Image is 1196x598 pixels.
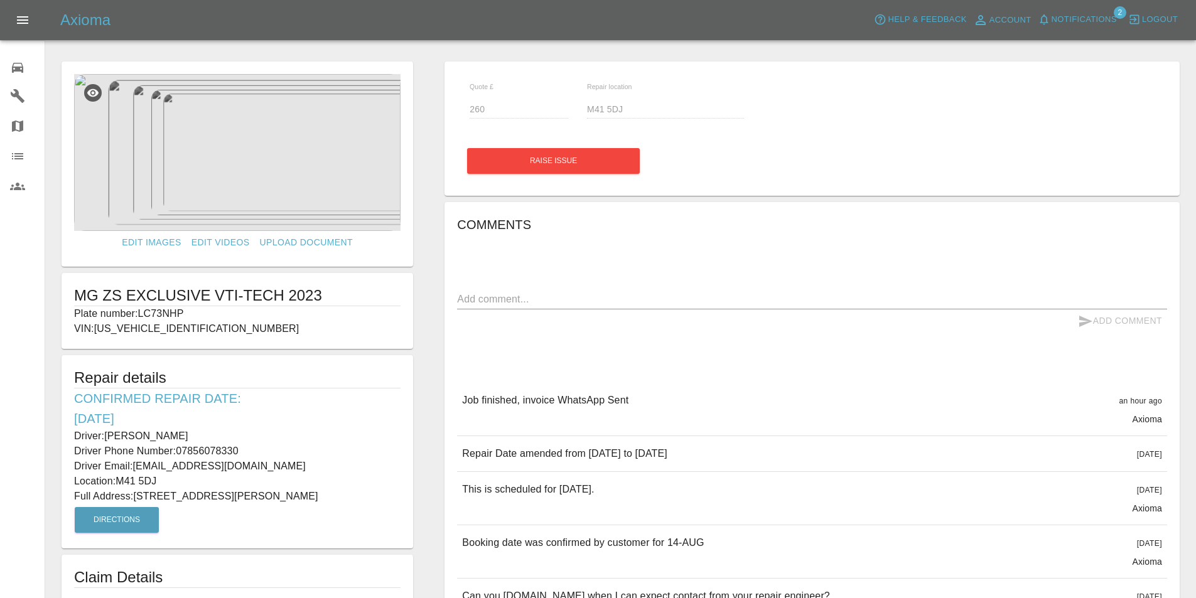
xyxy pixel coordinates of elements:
[74,306,401,321] p: Plate number: LC73NHP
[74,286,401,306] h1: MG ZS EXCLUSIVE VTI-TECH 2023
[467,148,640,174] button: Raise issue
[8,5,38,35] button: Open drawer
[1132,413,1162,425] p: Axioma
[74,489,401,504] p: Full Address: [STREET_ADDRESS][PERSON_NAME]
[989,13,1032,28] span: Account
[462,535,704,550] p: Booking date was confirmed by customer for 14-AUG
[457,215,1167,235] h6: Comments
[74,429,401,444] p: Driver: [PERSON_NAME]
[74,474,401,489] p: Location: M41 5DJ
[462,482,594,497] p: This is scheduled for [DATE].
[1137,486,1162,494] span: [DATE]
[587,83,632,90] span: Repair location
[1132,555,1162,568] p: Axioma
[1125,10,1181,29] button: Logout
[970,10,1035,30] a: Account
[74,388,401,429] h6: Confirmed Repair Date: [DATE]
[60,10,110,30] h5: Axioma
[74,459,401,474] p: Driver Email: [EMAIL_ADDRESS][DOMAIN_NAME]
[117,231,186,254] a: Edit Images
[74,567,401,587] h1: Claim Details
[470,83,493,90] span: Quote £
[462,446,667,461] p: Repair Date amended from [DATE] to [DATE]
[1132,502,1162,515] p: Axioma
[1114,6,1126,19] span: 2
[871,10,969,29] button: Help & Feedback
[1142,13,1178,27] span: Logout
[74,74,401,231] img: 74ec9e18-4a17-4690-999a-2d1ce7e5e369
[1137,539,1162,548] span: [DATE]
[1052,13,1117,27] span: Notifications
[462,393,628,408] p: Job finished, invoice WhatsApp Sent
[255,231,358,254] a: Upload Document
[74,368,401,388] h5: Repair details
[74,444,401,459] p: Driver Phone Number: 07856078330
[75,507,159,533] button: Directions
[74,321,401,336] p: VIN: [US_VEHICLE_IDENTIFICATION_NUMBER]
[186,231,255,254] a: Edit Videos
[888,13,966,27] span: Help & Feedback
[1137,450,1162,459] span: [DATE]
[1119,397,1162,405] span: an hour ago
[1035,10,1120,29] button: Notifications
